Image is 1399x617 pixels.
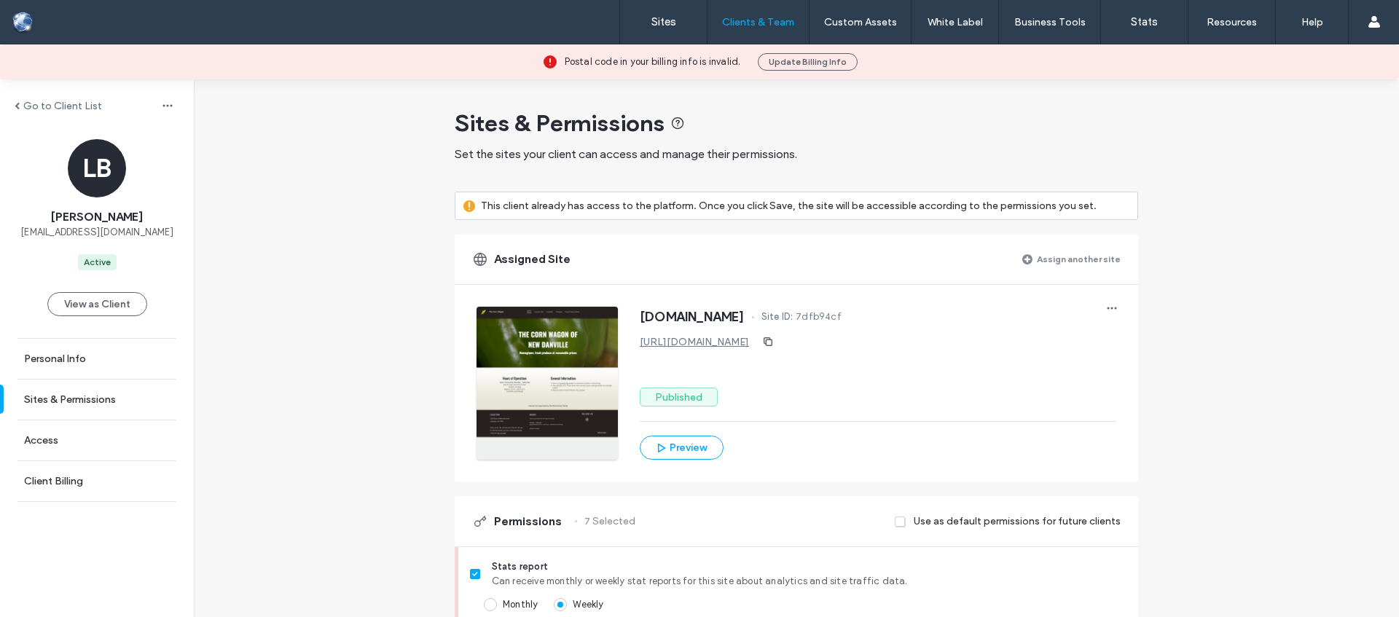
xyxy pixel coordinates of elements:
[640,336,749,348] a: [URL][DOMAIN_NAME]
[758,53,858,71] button: Update Billing Info
[51,209,143,225] span: [PERSON_NAME]
[824,16,897,28] label: Custom Assets
[34,10,63,23] span: Help
[492,574,1126,589] span: Can receive monthly or weekly stat reports for this site about analytics and site traffic data.
[1014,16,1086,28] label: Business Tools
[68,139,126,197] div: LB
[573,599,603,610] span: Weekly
[24,434,58,447] label: Access
[503,599,538,610] span: Monthly
[928,16,983,28] label: White Label
[640,388,718,406] label: Published
[481,192,1097,219] label: This client already has access to the platform. Once you click Save, the site will be accessible ...
[761,310,793,324] span: Site ID:
[494,251,571,267] span: Assigned Site
[914,508,1121,535] label: Use as default permissions for future clients
[492,559,1126,574] span: Stats report
[565,55,741,69] span: Postal code in your billing info is invalid.
[23,100,102,112] label: Go to Client List
[640,436,724,460] button: Preview
[1131,15,1158,28] label: Stats
[84,256,111,269] div: Active
[1037,246,1121,272] label: Assign another site
[24,393,116,406] label: Sites & Permissions
[796,310,842,324] span: 7dfb94cf
[494,514,562,530] span: Permissions
[455,147,797,161] span: Set the sites your client can access and manage their permissions.
[640,310,745,324] span: [DOMAIN_NAME]
[1301,16,1323,28] label: Help
[455,109,665,138] span: Sites & Permissions
[24,475,83,487] label: Client Billing
[47,292,147,316] button: View as Client
[651,15,676,28] label: Sites
[24,353,86,365] label: Personal Info
[20,225,173,240] span: [EMAIL_ADDRESS][DOMAIN_NAME]
[584,508,635,535] label: 7 Selected
[722,16,794,28] label: Clients & Team
[1207,16,1257,28] label: Resources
